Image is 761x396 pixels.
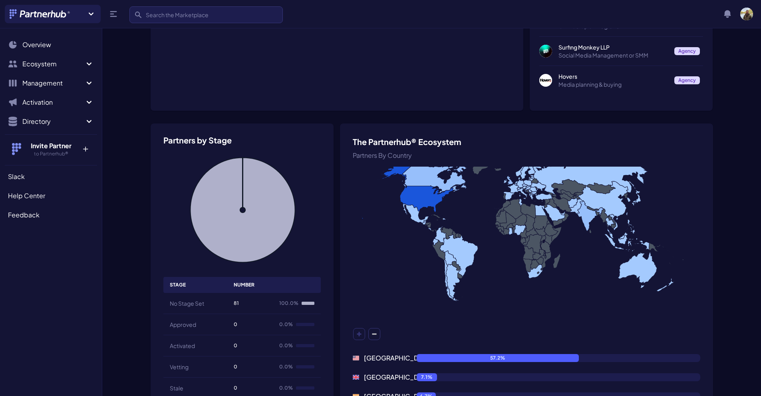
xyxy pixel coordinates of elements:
span: Partners By Country [353,151,412,159]
th: Activated [163,335,228,356]
span: 0.0% [279,364,293,370]
img: Surfing Monkey LLP [539,45,552,58]
input: Search the Marketplace [129,6,283,23]
a: Help Center [5,188,97,204]
img: Partnerhub® Logo [10,9,71,19]
div: 7.1% [417,373,437,381]
td: 0 [227,356,273,377]
img: user photo [740,8,753,20]
span: Feedback [8,210,40,220]
p: Surfing Monkey LLP [558,43,668,51]
span: Slack [8,172,25,181]
a: Overview [5,37,97,53]
p: Media planning & buying [558,80,668,88]
div: 57.2% [417,354,579,362]
th: Stage [163,277,228,293]
span: 0.0% [279,342,293,349]
p: + [77,141,94,154]
a: Surfing Monkey LLP Surfing Monkey LLP Social Media Management or SMM Agency [539,43,703,59]
span: Agency [674,76,700,84]
span: [GEOGRAPHIC_DATA] [364,372,415,382]
button: Activation [5,94,97,110]
th: No Stage Set [163,293,228,314]
a: Feedback [5,207,97,223]
span: Help Center [8,191,45,201]
button: Zoom in [353,328,365,340]
span: [GEOGRAPHIC_DATA] [364,353,415,363]
td: 0 [227,335,273,356]
span: Ecosystem [22,59,84,69]
a: Slack [5,169,97,185]
a: Hovers Hovers Media planning & buying Agency [539,72,703,88]
button: Directory [5,113,97,129]
p: Hovers [558,72,668,80]
span: Directory [22,117,84,126]
button: Invite Partner to Partnerhub® + [5,134,97,163]
span: 0.0% [279,385,293,391]
span: Activation [22,98,84,107]
span: Management [22,78,84,88]
td: 81 [227,293,273,314]
button: Management [5,75,97,91]
span: Agency [674,47,700,55]
h3: Partners by Stage [163,136,321,144]
th: Number [227,277,273,293]
h5: to Partnerhub® [25,151,77,157]
h4: Invite Partner [25,141,77,151]
button: Zoom out [368,328,380,340]
span: 0.0% [279,321,293,328]
img: Hovers [539,74,552,87]
h3: The Partnerhub® Ecosystem [353,136,700,147]
p: Social Media Management or SMM [558,51,668,59]
th: Vetting [163,356,228,377]
span: Overview [22,40,51,50]
span: 100.0% [279,300,298,306]
td: 0 [227,314,273,335]
th: Approved [163,314,228,335]
button: Ecosystem [5,56,97,72]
